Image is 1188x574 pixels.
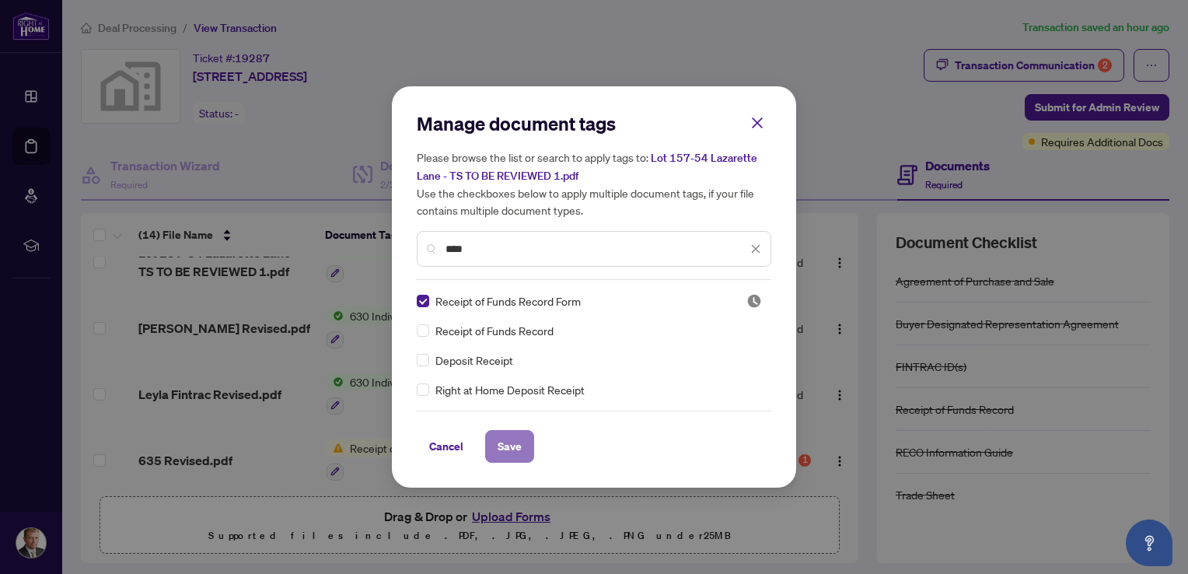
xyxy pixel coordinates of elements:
span: Receipt of Funds Record Form [435,292,581,310]
img: status [746,293,762,309]
h2: Manage document tags [417,111,771,136]
button: Save [485,430,534,463]
button: Open asap [1126,520,1172,566]
span: Deposit Receipt [435,352,513,369]
span: Cancel [429,434,463,459]
span: Receipt of Funds Record [435,322,554,339]
span: Save [498,434,522,459]
span: Right at Home Deposit Receipt [435,381,585,398]
span: close [750,116,764,130]
span: close [750,243,761,254]
span: Pending Review [746,293,762,309]
button: Cancel [417,430,476,463]
h5: Please browse the list or search to apply tags to: Use the checkboxes below to apply multiple doc... [417,149,771,219]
